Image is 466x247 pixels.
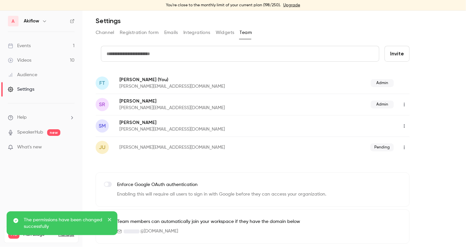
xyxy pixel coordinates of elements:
button: Team [240,27,252,38]
p: [PERSON_NAME][EMAIL_ADDRESS][DOMAIN_NAME] [119,144,298,151]
p: [PERSON_NAME][EMAIL_ADDRESS][DOMAIN_NAME] [119,83,298,90]
p: Enabling this will require all users to sign in with Google before they can access your organizat... [117,191,326,198]
button: close [108,217,112,225]
div: Settings [8,86,34,93]
span: FT [99,79,105,87]
span: Help [17,114,27,121]
p: [PERSON_NAME] [119,98,298,105]
h6: Akiflow [24,18,39,24]
div: Audience [8,72,37,78]
span: Admin [371,79,394,87]
button: Invite [385,46,410,62]
span: new [47,129,60,136]
p: [PERSON_NAME][EMAIL_ADDRESS][DOMAIN_NAME] [119,126,312,133]
button: Widgets [216,27,234,38]
div: Events [8,43,31,49]
button: Integrations [183,27,210,38]
h1: Settings [96,17,121,25]
span: Pending [370,143,394,151]
p: Team members can automatically join your workspace if they have the domain below [117,218,300,225]
iframe: Noticeable Trigger [67,144,75,150]
span: Admin [371,101,394,108]
span: (You) [156,76,168,83]
button: Channel [96,27,114,38]
span: A [12,18,15,25]
p: [PERSON_NAME][EMAIL_ADDRESS][DOMAIN_NAME] [119,105,298,111]
button: Emails [164,27,178,38]
span: What's new [17,144,42,151]
span: @ [DOMAIN_NAME] [140,228,178,235]
p: [PERSON_NAME] [119,119,312,126]
span: SR [99,101,106,108]
div: Videos [8,57,31,64]
span: ju [99,143,106,151]
button: Registration form [120,27,159,38]
a: Upgrade [283,3,300,8]
p: The permissions have been changed successfully [24,217,103,230]
a: SpeakerHub [17,129,43,136]
p: Enforce Google OAuth authentication [117,181,326,188]
li: help-dropdown-opener [8,114,75,121]
p: [PERSON_NAME] [119,76,298,83]
span: SM [99,122,106,130]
